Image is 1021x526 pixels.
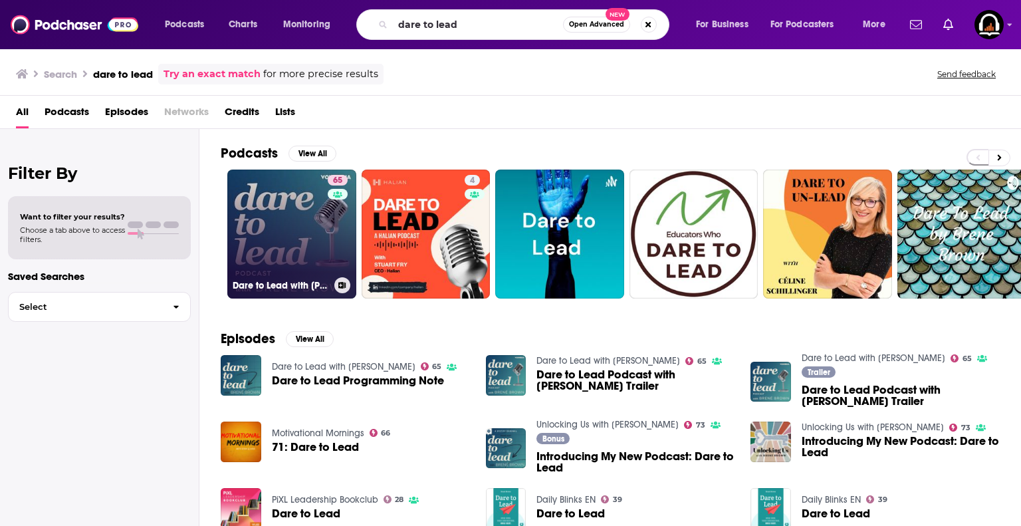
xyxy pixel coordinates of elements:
a: 65 [685,357,707,365]
a: 65 [421,362,442,370]
span: Dare to Lead Podcast with [PERSON_NAME] Trailer [536,369,735,392]
span: 28 [395,497,403,503]
a: Dare to Lead with Brené Brown [536,355,680,366]
h3: Search [44,68,77,80]
h3: Dare to Lead with [PERSON_NAME] [233,280,329,291]
button: Send feedback [933,68,1000,80]
span: Logged in as kpunia [974,10,1004,39]
a: Dare to Lead Programming Note [272,375,444,386]
a: Dare to Lead [802,508,870,519]
a: Unlocking Us with Brené Brown [536,419,679,430]
span: 73 [696,422,705,428]
input: Search podcasts, credits, & more... [393,14,563,35]
a: Credits [225,101,259,128]
a: Show notifications dropdown [938,13,959,36]
a: 65 [951,354,972,362]
span: For Podcasters [770,15,834,34]
button: open menu [156,14,221,35]
a: Unlocking Us with Brené Brown [802,422,944,433]
a: Dare to Lead with Brené Brown [802,352,945,364]
span: 4 [470,174,475,188]
img: Introducing My New Podcast: Dare to Lead [486,428,526,469]
span: 39 [878,497,887,503]
a: Daily Blinks EN [802,494,861,505]
a: Charts [220,14,265,35]
button: View All [288,146,336,162]
a: Dare to Lead [536,508,605,519]
button: open menu [274,14,348,35]
button: open menu [853,14,902,35]
a: Daily Blinks EN [536,494,596,505]
a: 4 [465,175,480,186]
a: 4 [362,170,491,299]
a: Introducing My New Podcast: Dare to Lead [750,422,791,462]
div: Search podcasts, credits, & more... [369,9,682,40]
a: 71: Dare to Lead [272,442,359,453]
a: EpisodesView All [221,330,334,347]
a: Dare to Lead Podcast with Brené Brown Trailer [750,362,791,402]
a: Dare to Lead [272,508,340,519]
span: Open Advanced [569,21,624,28]
span: Monitoring [283,15,330,34]
h2: Filter By [8,164,191,183]
a: 65Dare to Lead with [PERSON_NAME] [227,170,356,299]
a: 66 [370,429,391,437]
a: Motivational Mornings [272,428,364,439]
span: Trailer [808,368,830,376]
a: PiXL Leadership Bookclub [272,494,378,505]
button: Show profile menu [974,10,1004,39]
img: Podchaser - Follow, Share and Rate Podcasts [11,12,138,37]
a: Episodes [105,101,148,128]
span: Networks [164,101,209,128]
a: Show notifications dropdown [905,13,927,36]
span: 65 [333,174,342,188]
h3: dare to lead [93,68,153,80]
a: Dare to Lead Podcast with Brené Brown Trailer [536,369,735,392]
span: 66 [381,430,390,436]
button: View All [286,331,334,347]
a: 39 [866,495,887,503]
a: 73 [949,424,970,432]
a: Introducing My New Podcast: Dare to Lead [536,451,735,473]
h2: Podcasts [221,145,278,162]
span: Podcasts [165,15,204,34]
span: 65 [697,358,707,364]
button: open menu [687,14,765,35]
span: Select [9,303,162,311]
a: Podcasts [45,101,89,128]
span: 39 [613,497,622,503]
a: Try an exact match [164,66,261,82]
span: Choose a tab above to access filters. [20,225,125,244]
span: Want to filter your results? [20,212,125,221]
span: Bonus [542,435,564,443]
img: 71: Dare to Lead [221,422,261,462]
img: Dare to Lead Podcast with Brené Brown Trailer [486,355,526,396]
img: Dare to Lead Programming Note [221,355,261,396]
a: All [16,101,29,128]
span: 65 [963,356,972,362]
button: Open AdvancedNew [563,17,630,33]
img: User Profile [974,10,1004,39]
a: 65 [328,175,348,186]
a: Lists [275,101,295,128]
a: 28 [384,495,404,503]
button: open menu [762,14,853,35]
button: Select [8,292,191,322]
a: 39 [601,495,622,503]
